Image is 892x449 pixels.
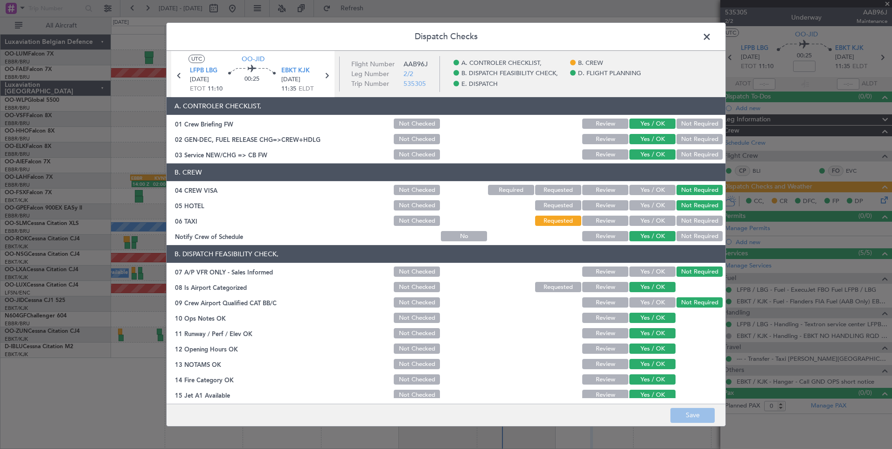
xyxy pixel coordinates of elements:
[676,231,723,241] button: Not Required
[676,149,723,160] button: Not Required
[676,267,723,277] button: Not Required
[167,23,725,51] header: Dispatch Checks
[676,297,723,308] button: Not Required
[676,216,723,226] button: Not Required
[676,134,723,144] button: Not Required
[676,119,723,129] button: Not Required
[676,185,723,195] button: Not Required
[676,200,723,210] button: Not Required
